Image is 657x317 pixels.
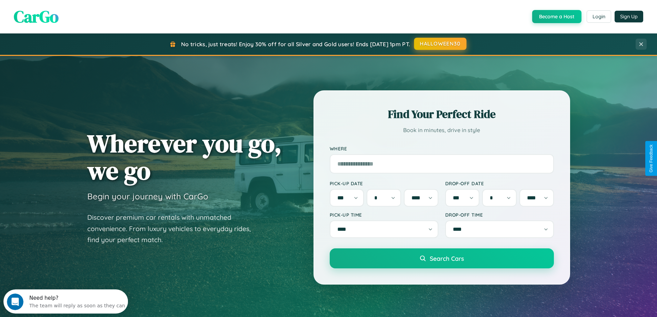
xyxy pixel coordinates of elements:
[445,212,554,218] label: Drop-off Time
[615,11,643,22] button: Sign Up
[587,10,611,23] button: Login
[3,289,128,314] iframe: Intercom live chat discovery launcher
[330,248,554,268] button: Search Cars
[330,125,554,135] p: Book in minutes, drive in style
[532,10,581,23] button: Become a Host
[87,130,282,184] h1: Wherever you go, we go
[87,212,260,246] p: Discover premium car rentals with unmatched convenience. From luxury vehicles to everyday rides, ...
[26,6,122,11] div: Need help?
[330,180,438,186] label: Pick-up Date
[3,3,128,22] div: Open Intercom Messenger
[181,41,410,48] span: No tricks, just treats! Enjoy 30% off for all Silver and Gold users! Ends [DATE] 1pm PT.
[14,5,59,28] span: CarGo
[445,180,554,186] label: Drop-off Date
[414,38,467,50] button: HALLOWEEN30
[330,212,438,218] label: Pick-up Time
[7,294,23,310] iframe: Intercom live chat
[87,191,208,201] h3: Begin your journey with CarGo
[430,255,464,262] span: Search Cars
[330,146,554,151] label: Where
[330,107,554,122] h2: Find Your Perfect Ride
[26,11,122,19] div: The team will reply as soon as they can
[649,145,654,172] div: Give Feedback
